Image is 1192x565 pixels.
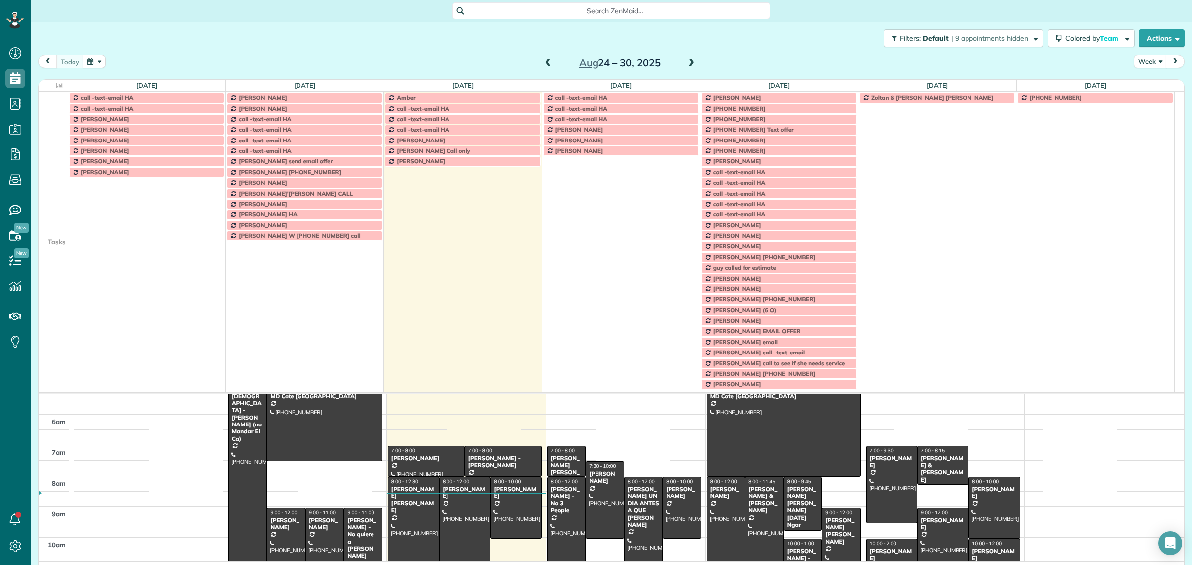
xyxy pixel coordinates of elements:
[1065,34,1122,43] span: Colored by
[825,517,857,546] div: [PERSON_NAME] [PERSON_NAME]
[231,393,264,443] div: [DEMOGRAPHIC_DATA] - [PERSON_NAME] (no Mandar El Ca)
[666,486,698,500] div: [PERSON_NAME]
[927,81,948,89] a: [DATE]
[391,455,462,462] div: [PERSON_NAME]
[52,479,66,487] span: 8am
[81,115,129,123] span: [PERSON_NAME]
[391,447,415,454] span: 7:00 - 8:00
[971,486,1017,500] div: [PERSON_NAME]
[713,200,765,208] span: call -text-email HA
[713,327,801,335] span: [PERSON_NAME] EMAIL OFFER
[555,115,607,123] span: call -text-email HA
[713,137,766,144] span: [PHONE_NUMBER]
[558,57,682,68] h2: 24 – 30, 2025
[1166,55,1185,68] button: next
[239,232,360,239] span: [PERSON_NAME] W [PHONE_NUMBER] call
[555,126,603,133] span: [PERSON_NAME]
[239,126,291,133] span: call -text-email HA
[136,81,157,89] a: [DATE]
[81,94,133,101] span: call -text-email HA
[610,81,632,89] a: [DATE]
[308,517,341,531] div: [PERSON_NAME]
[713,349,805,356] span: [PERSON_NAME] call -text-email
[951,34,1028,43] span: | 9 appointments hidden
[48,541,66,549] span: 10am
[787,478,811,485] span: 8:00 - 9:45
[397,115,449,123] span: call -text-email HA
[239,137,291,144] span: call -text-email HA
[397,105,449,112] span: call -text-email HA
[270,509,297,516] span: 9:00 - 12:00
[56,55,84,68] button: today
[555,137,603,144] span: [PERSON_NAME]
[713,147,766,154] span: [PHONE_NUMBER]
[869,548,914,562] div: [PERSON_NAME]
[713,317,761,324] span: [PERSON_NAME]
[713,242,761,250] span: [PERSON_NAME]
[870,540,896,547] span: 10:00 - 2:00
[14,248,29,258] span: New
[971,548,1017,562] div: [PERSON_NAME]
[713,94,761,101] span: [PERSON_NAME]
[879,29,1043,47] a: Filters: Default | 9 appointments hidden
[442,486,487,500] div: [PERSON_NAME]
[397,137,445,144] span: [PERSON_NAME]
[468,455,539,469] div: [PERSON_NAME] - [PERSON_NAME]
[239,94,287,101] span: [PERSON_NAME]
[787,540,814,547] span: 10:00 - 1:00
[920,517,966,531] div: [PERSON_NAME]
[713,306,777,314] span: [PERSON_NAME] (6 O)
[1048,29,1135,47] button: Colored byTeam
[391,478,418,485] span: 8:00 - 12:30
[921,447,945,454] span: 7:00 - 8:15
[713,105,766,112] span: [PHONE_NUMBER]
[81,137,129,144] span: [PERSON_NAME]
[713,179,765,186] span: call -text-email HA
[391,486,436,514] div: [PERSON_NAME] [PERSON_NAME]
[713,285,761,292] span: [PERSON_NAME]
[468,447,492,454] span: 7:00 - 8:00
[579,56,598,69] span: Aug
[713,211,765,218] span: call -text-email HA
[1158,531,1182,555] div: Open Intercom Messenger
[713,253,816,261] span: [PERSON_NAME] [PHONE_NUMBER]
[239,147,291,154] span: call -text-email HA
[551,447,575,454] span: 7:00 - 8:00
[713,338,778,346] span: [PERSON_NAME] email
[628,478,655,485] span: 8:00 - 12:00
[710,393,858,400] div: MD Cote [GEOGRAPHIC_DATA]
[239,190,353,197] span: [PERSON_NAME]'[PERSON_NAME] CALL
[713,126,794,133] span: [PHONE_NUMBER] Text offer
[555,147,603,154] span: [PERSON_NAME]
[1139,29,1185,47] button: Actions
[81,157,129,165] span: [PERSON_NAME]
[972,478,999,485] span: 8:00 - 10:00
[38,55,57,68] button: prev
[713,157,761,165] span: [PERSON_NAME]
[710,478,737,485] span: 8:00 - 12:00
[870,447,894,454] span: 7:00 - 9:30
[666,478,693,485] span: 8:00 - 10:00
[713,168,765,176] span: call -text-email HA
[452,81,474,89] a: [DATE]
[397,147,470,154] span: [PERSON_NAME] Call only
[239,211,298,218] span: [PERSON_NAME] HA
[589,470,621,485] div: [PERSON_NAME]
[710,486,742,500] div: [PERSON_NAME]
[309,509,336,516] span: 9:00 - 11:00
[493,486,538,500] div: [PERSON_NAME]
[869,455,914,469] div: [PERSON_NAME]
[397,157,445,165] span: [PERSON_NAME]
[713,115,766,123] span: [PHONE_NUMBER]
[920,455,966,484] div: [PERSON_NAME] & [PERSON_NAME]
[825,509,852,516] span: 9:00 - 12:00
[239,157,333,165] span: [PERSON_NAME] send email offer
[443,478,469,485] span: 8:00 - 12:00
[713,232,761,239] span: [PERSON_NAME]
[1100,34,1120,43] span: Team
[551,478,578,485] span: 8:00 - 12:00
[768,81,790,89] a: [DATE]
[397,94,415,101] span: Amber
[555,94,607,101] span: call -text-email HA
[81,105,133,112] span: call -text-email HA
